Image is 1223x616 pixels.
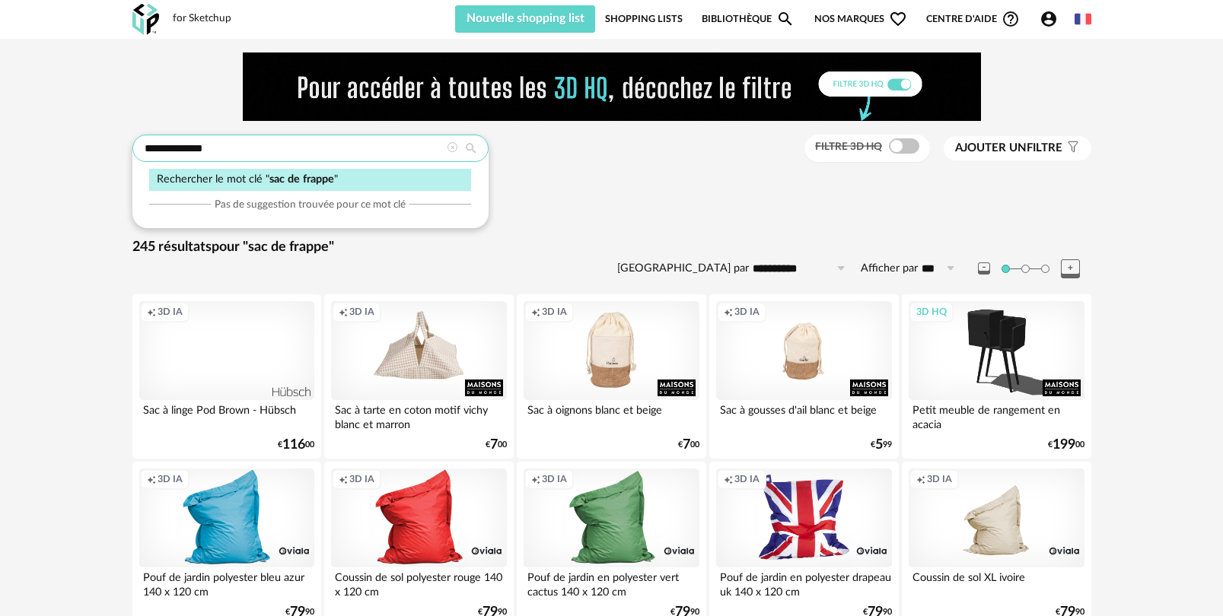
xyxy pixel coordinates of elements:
[734,473,760,485] span: 3D IA
[871,440,892,450] div: € 99
[339,306,348,318] span: Creation icon
[331,567,506,598] div: Coussin de sol polyester rouge 140 x 120 cm
[349,306,374,318] span: 3D IA
[212,240,334,254] span: pour "sac de frappe"
[147,306,156,318] span: Creation icon
[1075,11,1091,27] img: fr
[132,4,159,35] img: OXP
[814,5,907,33] span: Nos marques
[158,473,183,485] span: 3D IA
[955,142,1027,154] span: Ajouter un
[158,306,183,318] span: 3D IA
[716,400,891,430] div: Sac à gousses d'ail blanc et beige
[724,306,733,318] span: Creation icon
[909,302,954,322] div: 3D HQ
[278,440,314,450] div: € 00
[517,294,705,459] a: Creation icon 3D IA Sac à oignons blanc et beige €700
[1002,10,1020,28] span: Help Circle Outline icon
[709,294,898,459] a: Creation icon 3D IA Sac à gousses d'ail blanc et beige €599
[605,5,683,33] a: Shopping Lists
[455,5,596,33] button: Nouvelle shopping list
[909,567,1084,598] div: Coussin de sol XL ivoire
[776,10,795,28] span: Magnify icon
[243,52,981,121] img: FILTRE%20HQ%20NEW_V1%20(4).gif
[215,198,406,211] span: Pas de suggestion trouvée pour ce mot clé
[909,400,1084,430] div: Petit meuble de rangement en acacia
[132,294,321,459] a: Creation icon 3D IA Sac à linge Pod Brown - Hübsch €11600
[490,440,498,450] span: 7
[467,12,584,24] span: Nouvelle shopping list
[524,400,699,430] div: Sac à oignons blanc et beige
[542,306,567,318] span: 3D IA
[1048,440,1084,450] div: € 00
[702,5,795,33] a: BibliothèqueMagnify icon
[1040,10,1058,28] span: Account Circle icon
[1062,141,1080,156] span: Filter icon
[724,473,733,485] span: Creation icon
[678,440,699,450] div: € 00
[889,10,907,28] span: Heart Outline icon
[734,306,760,318] span: 3D IA
[173,12,231,26] div: for Sketchup
[269,173,334,185] span: sac de frappe
[902,294,1091,459] a: 3D HQ Petit meuble de rangement en acacia €19900
[486,440,507,450] div: € 00
[944,136,1091,160] button: Ajouter unfiltre Filter icon
[875,440,883,450] span: 5
[331,400,506,430] div: Sac à tarte en coton motif vichy blanc et marron
[282,440,305,450] span: 116
[339,473,348,485] span: Creation icon
[524,567,699,598] div: Pouf de jardin en polyester vert cactus 140 x 120 cm
[955,141,1062,156] span: filtre
[1053,440,1075,450] span: 199
[926,10,1020,28] span: Centre d'aideHelp Circle Outline icon
[324,294,513,459] a: Creation icon 3D IA Sac à tarte en coton motif vichy blanc et marron €700
[815,141,882,152] span: Filtre 3D HQ
[147,473,156,485] span: Creation icon
[861,262,918,276] label: Afficher par
[716,567,891,598] div: Pouf de jardin en polyester drapeau uk 140 x 120 cm
[531,306,540,318] span: Creation icon
[132,239,1091,256] div: 245 résultats
[531,473,540,485] span: Creation icon
[927,473,952,485] span: 3D IA
[542,473,567,485] span: 3D IA
[139,567,314,598] div: Pouf de jardin polyester bleu azur 140 x 120 cm
[617,262,749,276] label: [GEOGRAPHIC_DATA] par
[139,400,314,430] div: Sac à linge Pod Brown - Hübsch
[683,440,690,450] span: 7
[1040,10,1065,28] span: Account Circle icon
[916,473,925,485] span: Creation icon
[349,473,374,485] span: 3D IA
[149,169,471,191] div: Rechercher le mot clé " "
